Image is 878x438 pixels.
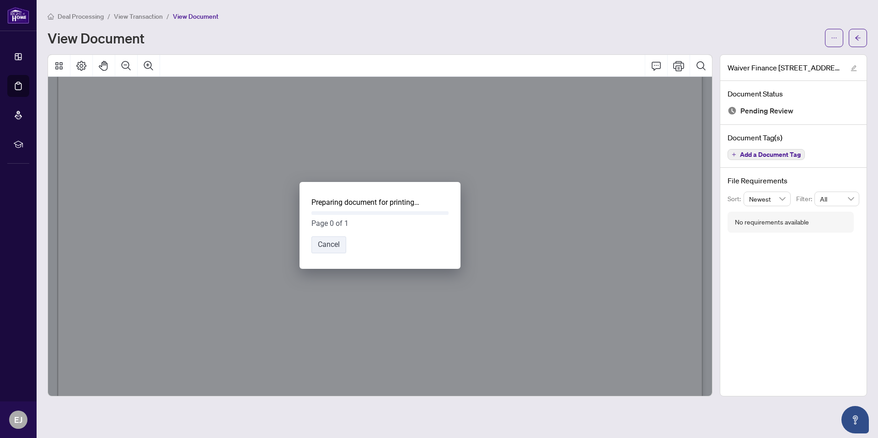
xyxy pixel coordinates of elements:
span: View Transaction [114,12,163,21]
div: No requirements available [735,217,809,227]
li: / [107,11,110,21]
p: Sort: [728,194,744,204]
h4: Document Tag(s) [728,132,859,143]
li: / [166,11,169,21]
span: View Document [173,12,219,21]
img: logo [7,7,29,24]
span: plus [732,152,736,157]
span: home [48,13,54,20]
span: Waiver Finance [STREET_ADDRESS]pdf [728,62,842,73]
button: Add a Document Tag [728,149,805,160]
h1: View Document [48,31,145,45]
span: All [820,192,854,206]
h4: Document Status [728,88,859,99]
span: Add a Document Tag [740,151,801,158]
p: Filter: [796,194,814,204]
button: Open asap [841,406,869,433]
span: Newest [749,192,786,206]
span: Deal Processing [58,12,104,21]
span: arrow-left [855,35,861,41]
h4: File Requirements [728,175,859,186]
span: Pending Review [740,105,793,117]
span: ellipsis [831,35,837,41]
span: edit [851,65,857,71]
img: Document Status [728,106,737,115]
span: EJ [14,413,22,426]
